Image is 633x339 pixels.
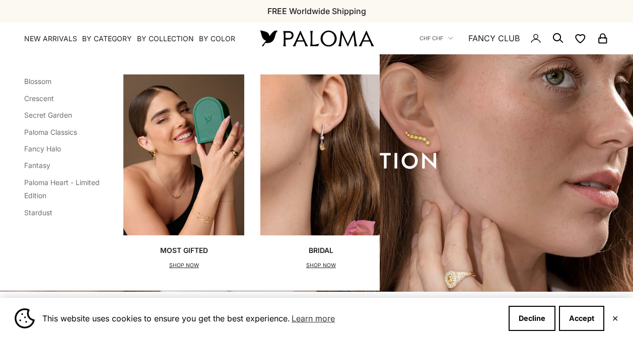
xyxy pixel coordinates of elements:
a: Paloma Heart - Limited Edition [24,178,100,200]
summary: By Category [82,34,132,44]
p: SHOP NOW [306,261,336,271]
button: Decline [509,306,555,331]
a: Paloma Classics [24,128,77,136]
a: Fantasy [24,161,50,169]
img: Cookie banner [15,308,35,328]
p: SHOP NOW [160,261,208,271]
a: FANCY CLUB [468,32,520,45]
button: Close [612,315,618,321]
span: CHF CHF [419,34,443,43]
button: CHF CHF [419,34,453,43]
summary: By Color [199,34,235,44]
a: Fancy Halo [24,144,61,153]
a: NEW ARRIVALS [24,34,77,44]
summary: By Collection [137,34,194,44]
a: Most GiftedSHOP NOW [123,74,244,270]
a: Crescent [24,94,54,103]
a: Stardust [24,208,52,217]
a: Blossom [24,77,51,86]
p: Bridal [306,245,336,256]
p: FREE Worldwide Shipping [267,5,366,18]
a: Learn more [290,311,336,326]
nav: Secondary navigation [419,22,609,54]
nav: Primary navigation [24,34,236,44]
span: This website uses cookies to ensure you get the best experience. [42,311,501,326]
button: Accept [559,306,604,331]
a: Secret Garden [24,111,72,119]
p: Most Gifted [160,245,208,256]
a: BridalSHOP NOW [260,74,381,270]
